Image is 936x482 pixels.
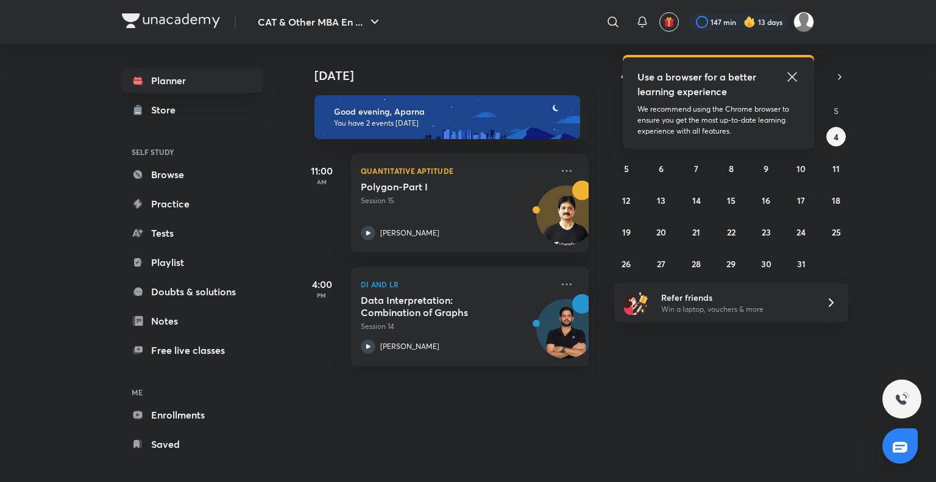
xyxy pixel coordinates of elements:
[314,95,580,139] img: evening
[617,190,636,210] button: October 12, 2025
[361,294,512,318] h5: Data Interpretation: Combination of Graphs
[661,291,811,304] h6: Refer friends
[624,290,648,315] img: referral
[537,192,595,251] img: Avatar
[297,277,346,292] h5: 4:00
[797,195,805,206] abbr: October 17, 2025
[756,222,776,242] button: October 23, 2025
[834,105,838,117] abbr: Saturday
[122,221,263,245] a: Tests
[792,222,811,242] button: October 24, 2025
[334,106,569,117] h6: Good evening, Aparna
[361,164,552,178] p: Quantitative Aptitude
[361,195,552,206] p: Session 15
[622,258,631,270] abbr: October 26, 2025
[729,163,734,174] abbr: October 8, 2025
[651,222,671,242] button: October 20, 2025
[297,164,346,178] h5: 11:00
[651,159,671,178] button: October 6, 2025
[659,163,664,174] abbr: October 6, 2025
[122,403,263,427] a: Enrollments
[122,338,263,362] a: Free live classes
[617,222,636,242] button: October 19, 2025
[826,159,846,178] button: October 11, 2025
[361,277,552,292] p: DI and LR
[122,250,263,275] a: Playlist
[727,195,736,206] abbr: October 15, 2025
[122,279,263,304] a: Doubts & solutions
[796,226,806,238] abbr: October 24, 2025
[721,190,741,210] button: October 15, 2025
[297,292,346,299] p: PM
[637,104,799,137] p: We recommend using the Chrome browser to ensure you get the most up-to-date learning experience w...
[721,222,741,242] button: October 22, 2025
[721,159,741,178] button: October 8, 2025
[826,127,846,146] button: October 4, 2025
[380,228,439,239] p: [PERSON_NAME]
[727,226,736,238] abbr: October 22, 2025
[756,190,776,210] button: October 16, 2025
[762,226,771,238] abbr: October 23, 2025
[659,12,679,32] button: avatar
[687,254,706,273] button: October 28, 2025
[793,12,814,32] img: Aparna Dubey
[122,98,263,122] a: Store
[826,190,846,210] button: October 18, 2025
[122,13,220,31] a: Company Logo
[122,432,263,456] a: Saved
[832,226,841,238] abbr: October 25, 2025
[832,163,840,174] abbr: October 11, 2025
[796,163,806,174] abbr: October 10, 2025
[122,382,263,403] h6: ME
[761,258,771,270] abbr: October 30, 2025
[122,13,220,28] img: Company Logo
[122,309,263,333] a: Notes
[122,192,263,216] a: Practice
[826,222,846,242] button: October 25, 2025
[661,304,811,315] p: Win a laptop, vouchers & more
[692,226,700,238] abbr: October 21, 2025
[743,16,756,28] img: streak
[657,258,665,270] abbr: October 27, 2025
[762,195,770,206] abbr: October 16, 2025
[692,258,701,270] abbr: October 28, 2025
[122,162,263,187] a: Browse
[637,70,759,99] h5: Use a browser for a better learning experience
[624,163,629,174] abbr: October 5, 2025
[726,258,736,270] abbr: October 29, 2025
[361,321,552,332] p: Session 14
[792,159,811,178] button: October 10, 2025
[656,226,666,238] abbr: October 20, 2025
[792,190,811,210] button: October 17, 2025
[651,190,671,210] button: October 13, 2025
[151,103,183,117] div: Store
[694,163,698,174] abbr: October 7, 2025
[756,159,776,178] button: October 9, 2025
[380,341,439,352] p: [PERSON_NAME]
[832,195,840,206] abbr: October 18, 2025
[361,181,512,193] h5: Polygon-Part I
[687,190,706,210] button: October 14, 2025
[334,118,569,128] p: You have 2 events [DATE]
[537,306,595,364] img: Avatar
[250,10,389,34] button: CAT & Other MBA En ...
[797,258,806,270] abbr: October 31, 2025
[792,254,811,273] button: October 31, 2025
[651,254,671,273] button: October 27, 2025
[657,195,665,206] abbr: October 13, 2025
[692,195,701,206] abbr: October 14, 2025
[756,254,776,273] button: October 30, 2025
[617,159,636,178] button: October 5, 2025
[297,178,346,185] p: AM
[721,254,741,273] button: October 29, 2025
[122,68,263,93] a: Planner
[622,195,630,206] abbr: October 12, 2025
[122,142,263,162] h6: SELF STUDY
[687,159,706,178] button: October 7, 2025
[687,222,706,242] button: October 21, 2025
[834,131,838,143] abbr: October 4, 2025
[764,163,768,174] abbr: October 9, 2025
[895,392,909,406] img: ttu
[617,254,636,273] button: October 26, 2025
[622,226,631,238] abbr: October 19, 2025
